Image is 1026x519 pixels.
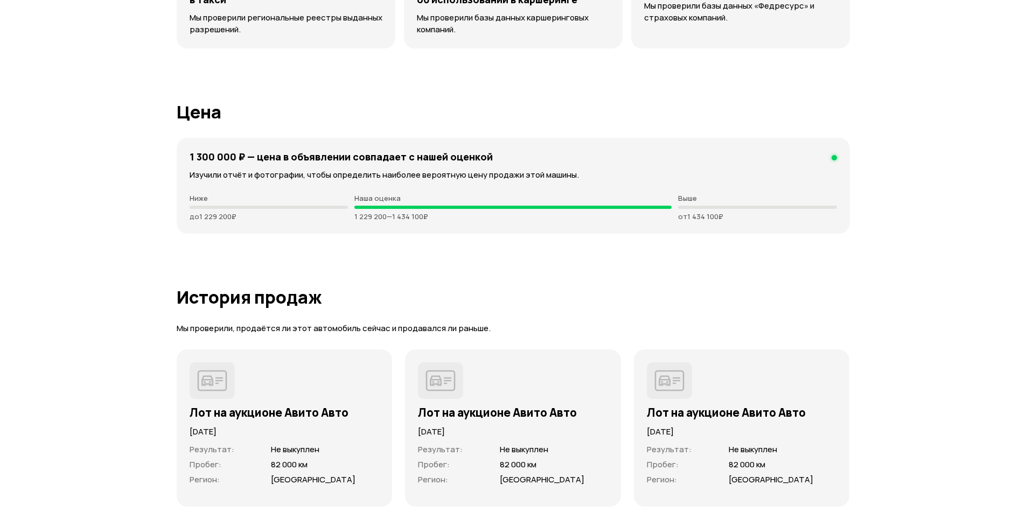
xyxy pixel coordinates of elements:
span: Результат : [418,444,463,455]
p: Изучили отчёт и фотографии, чтобы определить наиболее вероятную цену продажи этой машины. [190,169,837,181]
span: Пробег : [647,459,679,470]
span: 82 000 км [271,459,308,470]
span: 82 000 км [729,459,765,470]
span: Результат : [647,444,692,455]
span: Результат : [190,444,234,455]
span: Не выкуплен [500,444,548,455]
h1: История продаж [177,287,850,307]
p: от 1 434 100 ₽ [678,212,837,221]
span: [GEOGRAPHIC_DATA] [729,474,813,485]
p: [DATE] [647,426,837,438]
h4: 1 300 000 ₽ — цена в объявлении cовпадает с нашей оценкой [190,151,493,163]
span: Не выкуплен [729,444,777,455]
span: Регион : [190,474,220,485]
span: Регион : [647,474,677,485]
h3: Лот на аукционе Авито Авто [647,405,837,419]
p: Мы проверили базы данных каршеринговых компаний. [417,12,610,36]
span: 82 000 км [500,459,536,470]
h3: Лот на аукционе Авито Авто [418,405,608,419]
span: [GEOGRAPHIC_DATA] [500,474,584,485]
p: Мы проверили, продаётся ли этот автомобиль сейчас и продавался ли раньше. [177,323,850,334]
span: Не выкуплен [271,444,319,455]
p: до 1 229 200 ₽ [190,212,348,221]
p: Выше [678,194,837,202]
h1: Цена [177,102,850,122]
h3: Лот на аукционе Авито Авто [190,405,380,419]
p: 1 229 200 — 1 434 100 ₽ [354,212,672,221]
span: Регион : [418,474,448,485]
span: Пробег : [190,459,221,470]
p: Ниже [190,194,348,202]
p: [DATE] [190,426,380,438]
span: [GEOGRAPHIC_DATA] [271,474,355,485]
p: [DATE] [418,426,608,438]
p: Наша оценка [354,194,672,202]
span: Пробег : [418,459,450,470]
p: Мы проверили региональные реестры выданных разрешений. [190,12,382,36]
